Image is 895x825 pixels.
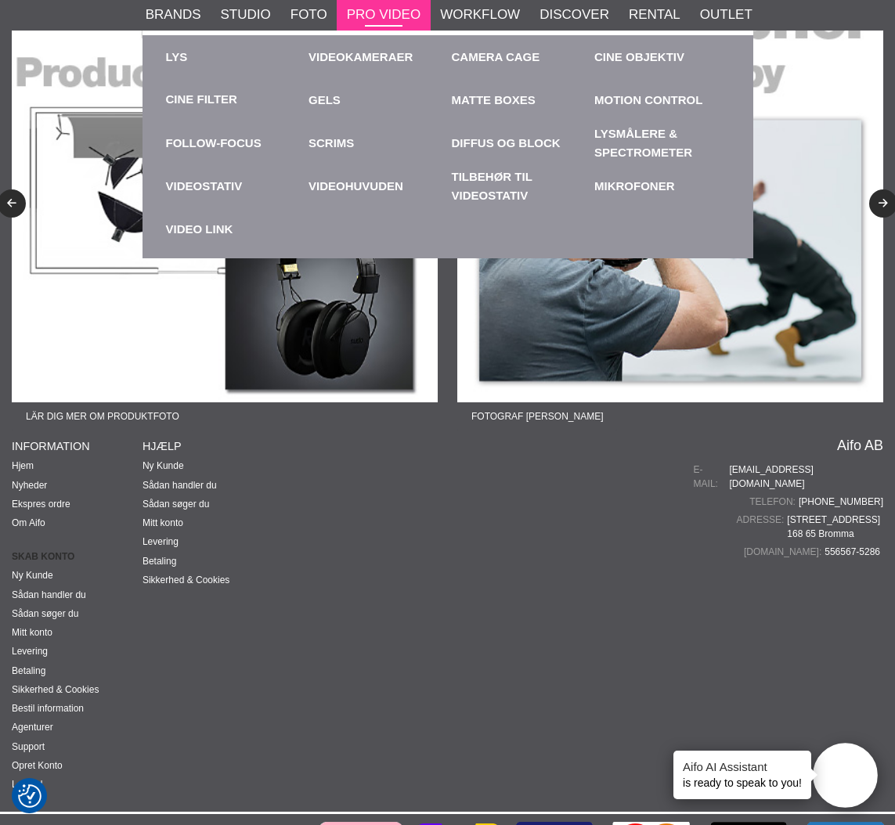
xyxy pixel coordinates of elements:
[12,460,34,471] a: Hjem
[12,703,84,714] a: Bestil information
[143,517,183,528] a: Mitt konto
[737,513,788,527] span: Adresse:
[673,751,811,799] div: is ready to speak to you!
[12,517,45,528] a: Om Aifo
[166,91,237,109] a: Cine Filter
[457,402,617,431] span: Fotograf [PERSON_NAME]
[12,779,42,790] a: Log ind
[452,164,587,207] a: Tilbehør til videostativ
[12,646,48,657] a: Levering
[594,35,730,78] a: Cine Objektiv
[12,480,47,491] a: Nyheder
[143,460,184,471] a: Ny Kunde
[143,499,209,510] a: Sådan søger du
[12,499,70,510] a: Ekspres ordre
[694,463,730,491] span: E-mail:
[452,78,587,121] a: Matte Boxes
[594,78,730,121] a: Motion Control
[594,164,730,207] a: Mikrofoner
[166,35,301,78] a: Lys
[825,545,883,559] span: 556567-5286
[221,5,271,25] a: Studio
[12,589,86,600] a: Sådan handler du
[12,549,143,564] strong: Skab konto
[291,5,327,25] a: Foto
[700,5,752,25] a: Outlet
[440,5,520,25] a: Workflow
[12,684,99,695] a: Sikkerhed & Cookies
[452,121,587,164] a: Diffus og Block
[12,760,63,771] a: Opret Konto
[309,164,444,207] a: Videohuvuden
[143,536,179,547] a: Levering
[452,35,587,78] a: Camera Cage
[729,463,883,491] a: [EMAIL_ADDRESS][DOMAIN_NAME]
[12,402,193,431] span: Lär dig mer om produktfoto
[309,78,444,121] a: Gels
[347,5,420,25] a: Pro Video
[540,5,609,25] a: Discover
[12,608,78,619] a: Sådan søger du
[143,556,176,567] a: Betaling
[749,495,799,509] span: Telefon:
[309,35,444,78] a: Videokameraer
[18,784,42,808] img: Revisit consent button
[166,121,301,164] a: Follow-Focus
[594,121,730,164] a: Lysmålere & Spectrometer
[166,164,301,207] a: Videostativ
[309,121,444,164] a: Scrims
[799,495,883,509] a: [PHONE_NUMBER]
[12,570,53,581] a: Ny Kunde
[143,438,273,454] h4: HJÆLP
[166,207,301,250] a: Video Link
[12,627,52,638] a: Mitt konto
[683,758,802,775] h4: Aifo AI Assistant
[744,545,825,559] span: [DOMAIN_NAME]:
[143,575,229,585] a: Sikkerhed & Cookies
[146,5,201,25] a: Brands
[12,438,143,454] h4: INFORMATION
[12,665,45,676] a: Betaling
[12,741,45,752] a: Support
[787,513,883,541] span: [STREET_ADDRESS] 168 65 Bromma
[629,5,680,25] a: Rental
[837,438,883,452] a: Aifo AB
[143,480,217,491] a: Sådan handler du
[12,722,53,733] a: Agenturer
[18,782,42,810] button: Samtykkepræferencer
